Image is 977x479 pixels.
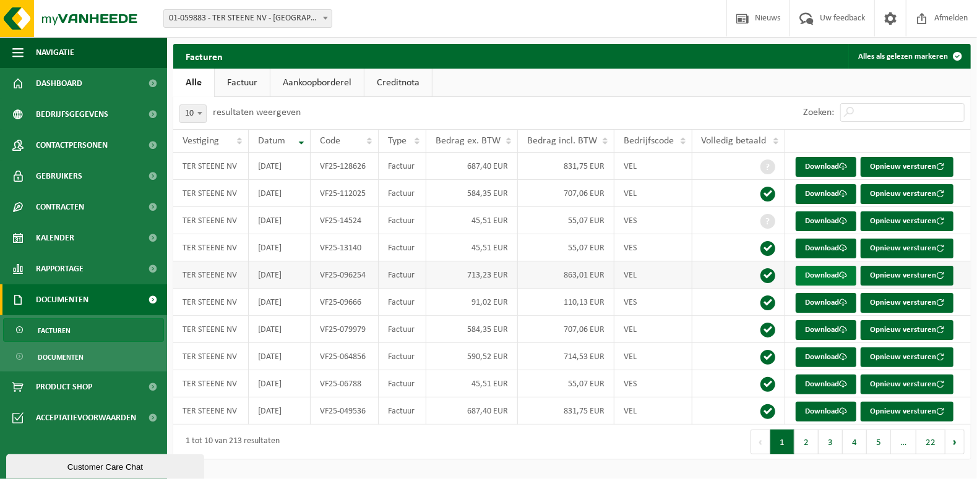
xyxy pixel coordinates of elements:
td: Factuur [379,153,426,180]
span: Bedrag ex. BTW [436,136,501,146]
span: Navigatie [36,37,74,68]
td: 55,07 EUR [518,207,614,234]
td: VF25-13140 [311,234,379,261]
a: Creditnota [364,69,432,97]
td: [DATE] [249,261,311,289]
a: Download [796,402,856,422]
button: Previous [751,430,770,454]
span: Volledig betaald [702,136,767,146]
td: TER STEENE NV [173,180,249,207]
td: 714,53 EUR [518,343,614,370]
td: TER STEENE NV [173,153,249,180]
span: 10 [180,105,206,122]
button: 2 [794,430,819,454]
a: Factuur [215,69,270,97]
td: 831,75 EUR [518,153,614,180]
button: 4 [843,430,867,454]
td: VEL [614,261,692,289]
td: 831,75 EUR [518,397,614,425]
button: Opnieuw versturen [861,375,953,394]
h2: Facturen [173,44,235,68]
td: VEL [614,316,692,343]
iframe: chat widget [6,452,207,479]
span: Bedrijfscode [624,136,674,146]
span: 01-059883 - TER STEENE NV - OOSTENDE [164,10,332,27]
span: Contracten [36,192,84,223]
td: VF25-128626 [311,153,379,180]
td: VF25-096254 [311,261,379,289]
td: VES [614,289,692,316]
td: VES [614,234,692,261]
a: Download [796,293,856,313]
td: TER STEENE NV [173,397,249,425]
td: VEL [614,397,692,425]
td: 584,35 EUR [426,316,518,343]
td: 687,40 EUR [426,397,518,425]
a: Download [796,347,856,367]
a: Alle [173,69,214,97]
td: VEL [614,180,692,207]
a: Documenten [3,345,164,368]
label: Zoeken: [803,108,834,118]
span: Kalender [36,223,74,253]
span: Bedrijfsgegevens [36,99,108,130]
button: Opnieuw versturen [861,293,953,313]
td: VF25-079979 [311,316,379,343]
td: VF25-09666 [311,289,379,316]
td: Factuur [379,180,426,207]
td: 863,01 EUR [518,261,614,289]
button: Next [945,430,965,454]
td: 590,52 EUR [426,343,518,370]
td: TER STEENE NV [173,234,249,261]
td: [DATE] [249,207,311,234]
td: Factuur [379,370,426,397]
td: 91,02 EUR [426,289,518,316]
button: Opnieuw versturen [861,347,953,367]
span: Datum [258,136,285,146]
span: Vestiging [183,136,219,146]
a: Download [796,266,856,286]
td: TER STEENE NV [173,343,249,370]
span: Product Shop [36,371,92,402]
button: 22 [916,430,945,454]
td: TER STEENE NV [173,289,249,316]
td: Factuur [379,343,426,370]
button: Alles als gelezen markeren [848,44,970,69]
button: Opnieuw versturen [861,402,953,422]
span: … [891,430,916,454]
td: VES [614,370,692,397]
span: Type [388,136,407,146]
td: VF25-112025 [311,180,379,207]
td: 110,13 EUR [518,289,614,316]
button: Opnieuw versturen [861,320,953,340]
td: Factuur [379,207,426,234]
button: Opnieuw versturen [861,211,953,231]
td: [DATE] [249,343,311,370]
button: Opnieuw versturen [861,184,953,204]
td: 45,51 EUR [426,234,518,261]
span: 10 [179,104,207,123]
a: Facturen [3,318,164,342]
td: TER STEENE NV [173,261,249,289]
td: [DATE] [249,180,311,207]
td: VEL [614,153,692,180]
td: 45,51 EUR [426,207,518,234]
span: Contactpersonen [36,130,108,161]
a: Download [796,184,856,204]
a: Download [796,320,856,340]
td: VF25-049536 [311,397,379,425]
td: [DATE] [249,153,311,180]
td: VEL [614,343,692,370]
td: TER STEENE NV [173,316,249,343]
td: 45,51 EUR [426,370,518,397]
td: [DATE] [249,316,311,343]
div: 1 tot 10 van 213 resultaten [179,431,280,453]
td: 713,23 EUR [426,261,518,289]
span: Facturen [38,319,71,342]
button: Opnieuw versturen [861,239,953,258]
span: 01-059883 - TER STEENE NV - OOSTENDE [163,9,332,28]
span: Dashboard [36,68,82,99]
td: VES [614,207,692,234]
span: Documenten [36,284,88,315]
